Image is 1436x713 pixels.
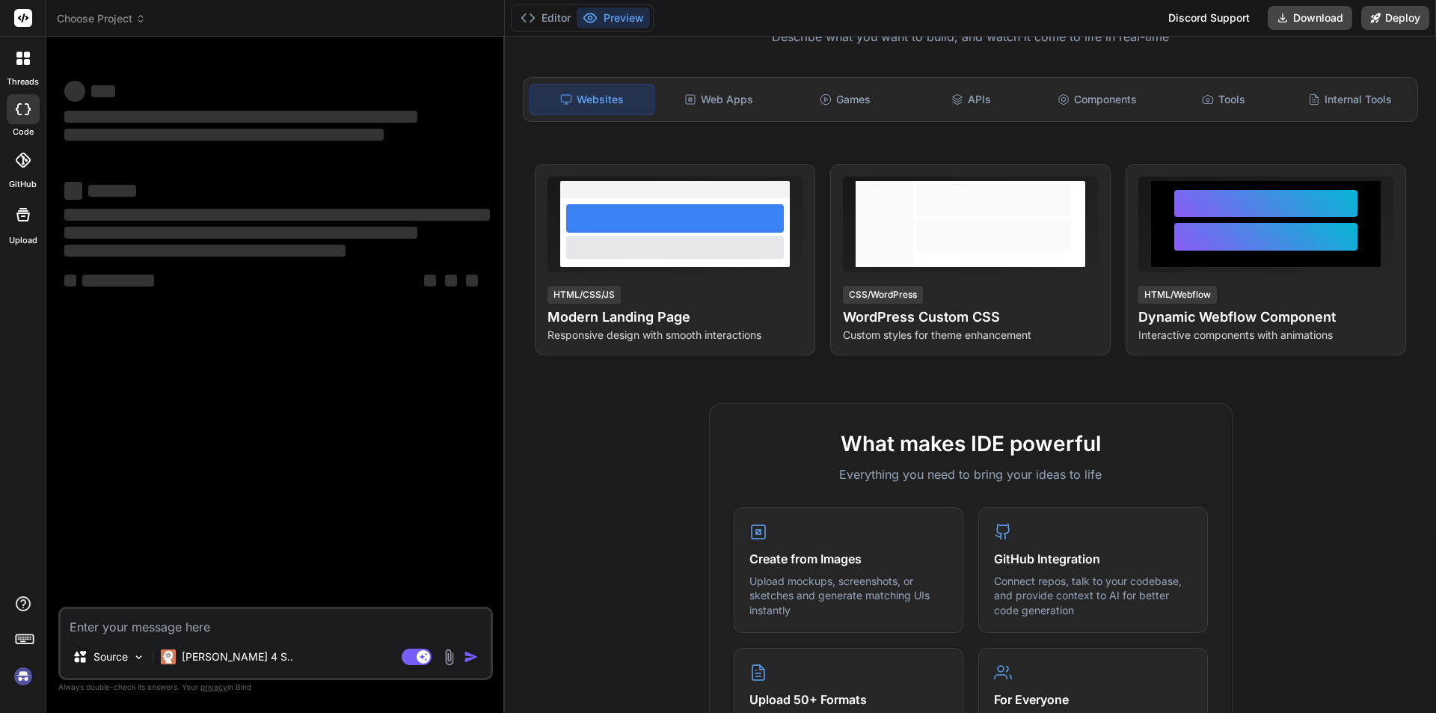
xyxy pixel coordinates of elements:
[784,84,907,115] div: Games
[530,84,654,115] div: Websites
[1138,307,1393,328] h4: Dynamic Webflow Component
[91,85,115,97] span: ‌
[1159,6,1259,30] div: Discord Support
[843,328,1098,343] p: Custom styles for theme enhancement
[424,275,436,287] span: ‌
[64,227,417,239] span: ‌
[93,649,128,664] p: Source
[1036,84,1159,115] div: Components
[734,465,1208,483] p: Everything you need to bring your ideas to life
[88,185,136,197] span: ‌
[843,307,1098,328] h4: WordPress Custom CSS
[577,7,650,28] button: Preview
[749,691,948,709] h4: Upload 50+ Formats
[657,84,781,115] div: Web Apps
[10,664,36,689] img: signin
[1288,84,1411,115] div: Internal Tools
[64,81,85,102] span: ‌
[7,76,39,88] label: threads
[9,234,37,247] label: Upload
[13,126,34,138] label: code
[441,649,458,666] img: attachment
[64,275,76,287] span: ‌
[9,178,37,191] label: GitHub
[994,550,1192,568] h4: GitHub Integration
[843,286,923,304] div: CSS/WordPress
[464,649,479,664] img: icon
[445,275,457,287] span: ‌
[161,649,176,664] img: Claude 4 Sonnet
[64,129,384,141] span: ‌
[515,7,577,28] button: Editor
[1138,328,1393,343] p: Interactive components with animations
[514,28,1427,47] p: Describe what you want to build, and watch it come to life in real-time
[82,275,154,287] span: ‌
[200,682,227,691] span: privacy
[909,84,1033,115] div: APIs
[1162,84,1286,115] div: Tools
[64,182,82,200] span: ‌
[749,550,948,568] h4: Create from Images
[64,209,490,221] span: ‌
[749,574,948,618] p: Upload mockups, screenshots, or sketches and generate matching UIs instantly
[1138,286,1217,304] div: HTML/Webflow
[1361,6,1429,30] button: Deploy
[466,275,478,287] span: ‌
[1268,6,1352,30] button: Download
[132,651,145,664] img: Pick Models
[64,111,417,123] span: ‌
[58,680,493,694] p: Always double-check its answers. Your in Bind
[734,428,1208,459] h2: What makes IDE powerful
[182,649,293,664] p: [PERSON_NAME] 4 S..
[994,574,1192,618] p: Connect repos, talk to your codebase, and provide context to AI for better code generation
[994,691,1192,709] h4: For Everyone
[547,307,803,328] h4: Modern Landing Page
[64,245,346,257] span: ‌
[547,286,621,304] div: HTML/CSS/JS
[57,11,146,26] span: Choose Project
[547,328,803,343] p: Responsive design with smooth interactions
